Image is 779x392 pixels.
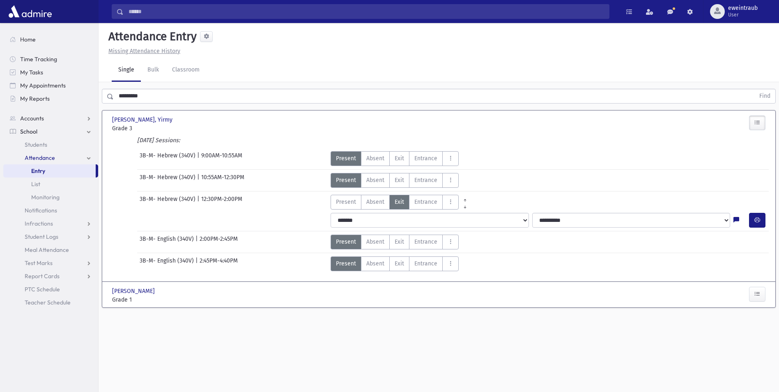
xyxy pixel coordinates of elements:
[112,287,156,295] span: [PERSON_NAME]
[728,5,758,12] span: eweintraub
[25,299,71,306] span: Teacher Schedule
[200,256,238,271] span: 2:45PM-4:40PM
[25,207,57,214] span: Notifications
[3,230,98,243] a: Student Logs
[3,151,98,164] a: Attendance
[140,173,197,188] span: 3B-M- Hebrew (340V)
[25,272,60,280] span: Report Cards
[112,59,141,82] a: Single
[25,246,69,254] span: Meal Attendance
[395,176,404,184] span: Exit
[3,204,98,217] a: Notifications
[395,154,404,163] span: Exit
[112,295,214,304] span: Grade 1
[140,235,195,249] span: 3B-M- English (340V)
[331,195,471,210] div: AttTypes
[3,270,98,283] a: Report Cards
[25,286,60,293] span: PTC Schedule
[3,125,98,138] a: School
[137,137,180,144] i: [DATE] Sessions:
[105,48,180,55] a: Missing Attendance History
[331,173,459,188] div: AttTypes
[112,124,214,133] span: Grade 3
[201,195,242,210] span: 12:30PM-2:00PM
[331,256,459,271] div: AttTypes
[105,30,197,44] h5: Attendance Entry
[25,233,58,240] span: Student Logs
[3,112,98,125] a: Accounts
[31,180,40,188] span: List
[25,141,47,148] span: Students
[25,259,53,267] span: Test Marks
[3,283,98,296] a: PTC Schedule
[3,66,98,79] a: My Tasks
[3,243,98,256] a: Meal Attendance
[395,198,404,206] span: Exit
[200,235,238,249] span: 2:00PM-2:45PM
[414,176,437,184] span: Entrance
[124,4,609,19] input: Search
[366,176,384,184] span: Absent
[20,95,50,102] span: My Reports
[331,151,459,166] div: AttTypes
[112,115,174,124] span: [PERSON_NAME], Yirmy
[3,191,98,204] a: Monitoring
[3,79,98,92] a: My Appointments
[336,154,356,163] span: Present
[165,59,206,82] a: Classroom
[414,238,437,246] span: Entrance
[140,195,197,210] span: 3B-M- Hebrew (340V)
[140,256,195,271] span: 3B-M- English (340V)
[140,151,197,166] span: 3B-M- Hebrew (340V)
[108,48,180,55] u: Missing Attendance History
[197,151,201,166] span: |
[3,53,98,66] a: Time Tracking
[336,176,356,184] span: Present
[414,154,437,163] span: Entrance
[20,55,57,63] span: Time Tracking
[3,33,98,46] a: Home
[366,238,384,246] span: Absent
[25,154,55,161] span: Attendance
[331,235,459,249] div: AttTypes
[395,238,404,246] span: Exit
[336,238,356,246] span: Present
[25,220,53,227] span: Infractions
[3,256,98,270] a: Test Marks
[195,235,200,249] span: |
[3,296,98,309] a: Teacher Schedule
[31,167,45,175] span: Entry
[3,178,98,191] a: List
[728,12,758,18] span: User
[197,173,201,188] span: |
[3,138,98,151] a: Students
[141,59,165,82] a: Bulk
[31,194,60,201] span: Monitoring
[366,259,384,268] span: Absent
[754,89,775,103] button: Find
[20,115,44,122] span: Accounts
[336,259,356,268] span: Present
[197,195,201,210] span: |
[7,3,54,20] img: AdmirePro
[20,36,36,43] span: Home
[20,82,66,89] span: My Appointments
[414,198,437,206] span: Entrance
[395,259,404,268] span: Exit
[3,217,98,230] a: Infractions
[336,198,356,206] span: Present
[366,154,384,163] span: Absent
[20,69,43,76] span: My Tasks
[414,259,437,268] span: Entrance
[366,198,384,206] span: Absent
[3,164,96,178] a: Entry
[3,92,98,105] a: My Reports
[20,128,37,135] span: School
[201,173,244,188] span: 10:55AM-12:30PM
[195,256,200,271] span: |
[201,151,242,166] span: 9:00AM-10:55AM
